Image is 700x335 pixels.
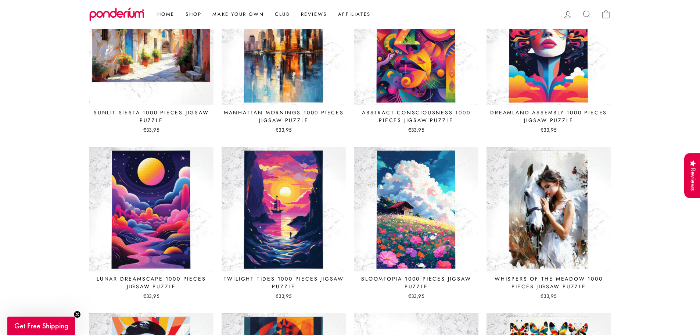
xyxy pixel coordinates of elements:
div: Sunlit Siesta 1000 Pieces Jigsaw Puzzle [89,109,214,124]
div: €33,95 [222,292,346,300]
div: Bloomtopia 1000 Pieces Jigsaw Puzzle [354,275,479,291]
a: Make Your Own [207,8,269,21]
a: Whispers of the Meadow 1000 Pieces Jigsaw Puzzle €33,95 [487,147,611,302]
div: €33,95 [89,126,214,133]
span: Get Free Shipping [14,321,68,331]
a: Bloomtopia 1000 Pieces Jigsaw Puzzle €33,95 [354,147,479,302]
a: Twilight Tides 1000 Pieces Jigsaw Puzzle €33,95 [222,147,346,302]
a: Club [269,8,295,21]
div: Dreamland Assembly 1000 Pieces Jigsaw Puzzle [487,109,611,124]
a: Reviews [295,8,333,21]
a: Home [152,8,180,21]
div: €33,95 [222,126,346,133]
div: Whispers of the Meadow 1000 Pieces Jigsaw Puzzle [487,275,611,291]
a: Lunar Dreamscape 1000 Pieces Jigsaw Puzzle €33,95 [89,147,214,302]
div: €33,95 [354,126,479,133]
div: Lunar Dreamscape 1000 Pieces Jigsaw Puzzle [89,275,214,291]
button: Close teaser [73,311,81,318]
div: €33,95 [354,292,479,300]
img: Ponderium [89,7,144,21]
div: €33,95 [89,292,214,300]
div: Abstract Consciousness 1000 Pieces Jigsaw Puzzle [354,109,479,124]
a: Affiliates [333,8,376,21]
div: €33,95 [487,292,611,300]
div: Twilight Tides 1000 Pieces Jigsaw Puzzle [222,275,346,291]
a: Shop [180,8,207,21]
div: Reviews [684,153,700,198]
div: Manhattan Mornings 1000 Pieces Jigsaw Puzzle [222,109,346,124]
div: €33,95 [487,126,611,133]
ul: Primary [148,8,376,21]
div: Get Free ShippingClose teaser [7,317,75,335]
